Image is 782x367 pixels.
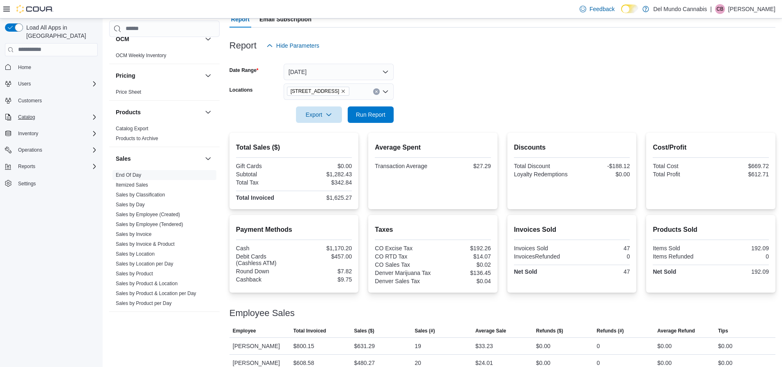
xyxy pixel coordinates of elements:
div: InvoicesRefunded [514,253,570,260]
div: $14.07 [435,253,491,260]
button: Sales [203,154,213,164]
div: Sales [109,170,220,312]
div: $1,170.20 [296,245,352,252]
span: OCM Weekly Inventory [116,52,166,59]
div: Denver Marijuana Tax [375,270,431,276]
span: Operations [18,147,42,153]
strong: Net Sold [514,268,537,275]
p: | [710,4,712,14]
h3: Employee Sales [229,308,295,318]
button: Products [116,108,202,116]
div: Total Profit [653,171,709,178]
div: $0.02 [435,261,491,268]
label: Date Range [229,67,259,74]
div: $0.00 [657,341,672,351]
button: Operations [15,145,46,155]
button: Home [2,61,101,73]
span: Tips [718,328,728,334]
div: Cashback [236,276,292,283]
div: $457.00 [296,253,352,260]
div: CO RTD Tax [375,253,431,260]
span: Catalog [18,114,35,120]
h2: Taxes [375,225,491,235]
div: $612.71 [713,171,769,178]
div: 47 [573,245,630,252]
span: Customers [15,95,98,106]
h2: Average Spent [375,143,491,152]
a: Sales by Location per Day [116,261,173,267]
div: 192.09 [713,245,769,252]
span: Inventory [18,130,38,137]
a: Catalog Export [116,126,148,132]
span: Itemized Sales [116,182,148,188]
div: Debit Cards (Cashless ATM) [236,253,292,266]
span: Export [301,106,337,123]
span: Users [15,79,98,89]
button: Catalog [2,111,101,123]
div: $27.29 [435,163,491,169]
h3: OCM [116,35,129,43]
button: [DATE] [284,64,394,80]
span: Settings [18,180,36,187]
div: Cash [236,245,292,252]
div: Products [109,124,220,147]
h3: Pricing [116,72,135,80]
a: Sales by Product & Location [116,281,178,286]
div: Total Discount [514,163,570,169]
div: Items Refunded [653,253,709,260]
button: OCM [203,34,213,44]
div: Loyalty Redemptions [514,171,570,178]
h2: Cost/Profit [653,143,769,152]
div: $33.23 [475,341,493,351]
a: Sales by Employee (Tendered) [116,222,183,227]
span: Refunds ($) [536,328,563,334]
div: $0.00 [536,341,550,351]
div: Denver Sales Tax [375,278,431,284]
a: Feedback [576,1,618,17]
div: $0.00 [573,171,630,178]
div: Items Sold [653,245,709,252]
span: Products to Archive [116,135,158,142]
span: Inventory [15,129,98,138]
div: $192.26 [435,245,491,252]
span: End Of Day [116,172,141,178]
div: 47 [573,268,630,275]
span: [STREET_ADDRESS] [291,87,339,95]
button: Inventory [2,128,101,139]
div: $0.00 [718,341,732,351]
button: Operations [2,144,101,156]
a: Sales by Employee (Created) [116,212,180,217]
button: Remove 6302 E Colfax Ave from selection in this group [341,89,346,94]
div: CO Sales Tax [375,261,431,268]
button: Pricing [203,71,213,81]
div: $1,625.27 [296,194,352,201]
div: CO Excise Tax [375,245,431,252]
a: Customers [15,96,45,106]
a: Sales by Invoice & Product [116,241,174,247]
button: OCM [116,35,202,43]
span: Sales by Employee (Created) [116,211,180,218]
span: Refunds (#) [597,328,624,334]
span: Customers [18,97,42,104]
span: Hide Parameters [276,42,319,50]
a: Sales by Invoice [116,231,151,237]
h2: Products Sold [653,225,769,235]
strong: Net Sold [653,268,676,275]
span: Sales by Product [116,270,153,277]
img: Cova [16,5,53,13]
button: Customers [2,95,101,106]
div: 0 [573,253,630,260]
span: Sales by Location per Day [116,261,173,267]
span: Sales by Product & Location [116,280,178,287]
div: $0.04 [435,278,491,284]
span: Report [231,11,250,28]
a: OCM Weekly Inventory [116,53,166,58]
div: Total Tax [236,179,292,186]
h2: Payment Methods [236,225,352,235]
button: Sales [116,155,202,163]
div: $669.72 [713,163,769,169]
button: Reports [15,162,39,171]
button: Pricing [116,72,202,80]
div: $9.75 [296,276,352,283]
label: Locations [229,87,253,93]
